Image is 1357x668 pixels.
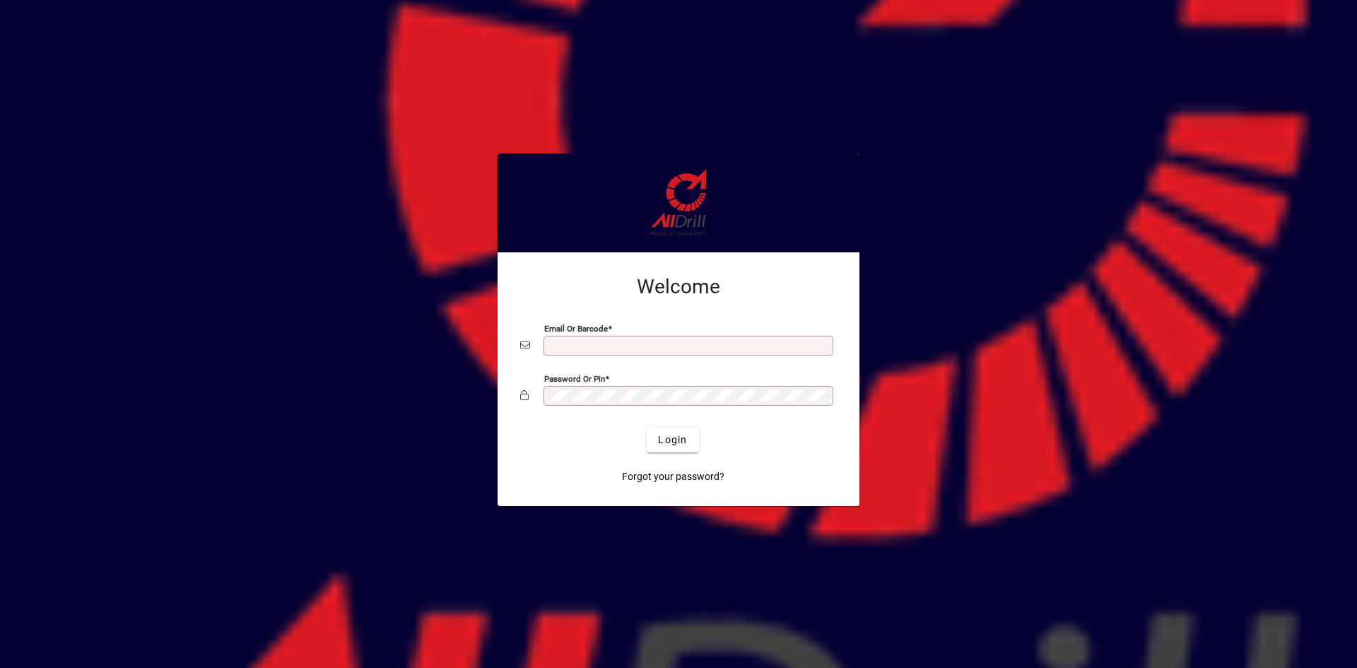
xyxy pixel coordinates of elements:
[544,324,608,334] mat-label: Email or Barcode
[647,427,698,452] button: Login
[622,469,724,484] span: Forgot your password?
[616,464,730,489] a: Forgot your password?
[544,374,605,384] mat-label: Password or Pin
[658,433,687,447] span: Login
[520,275,837,299] h2: Welcome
